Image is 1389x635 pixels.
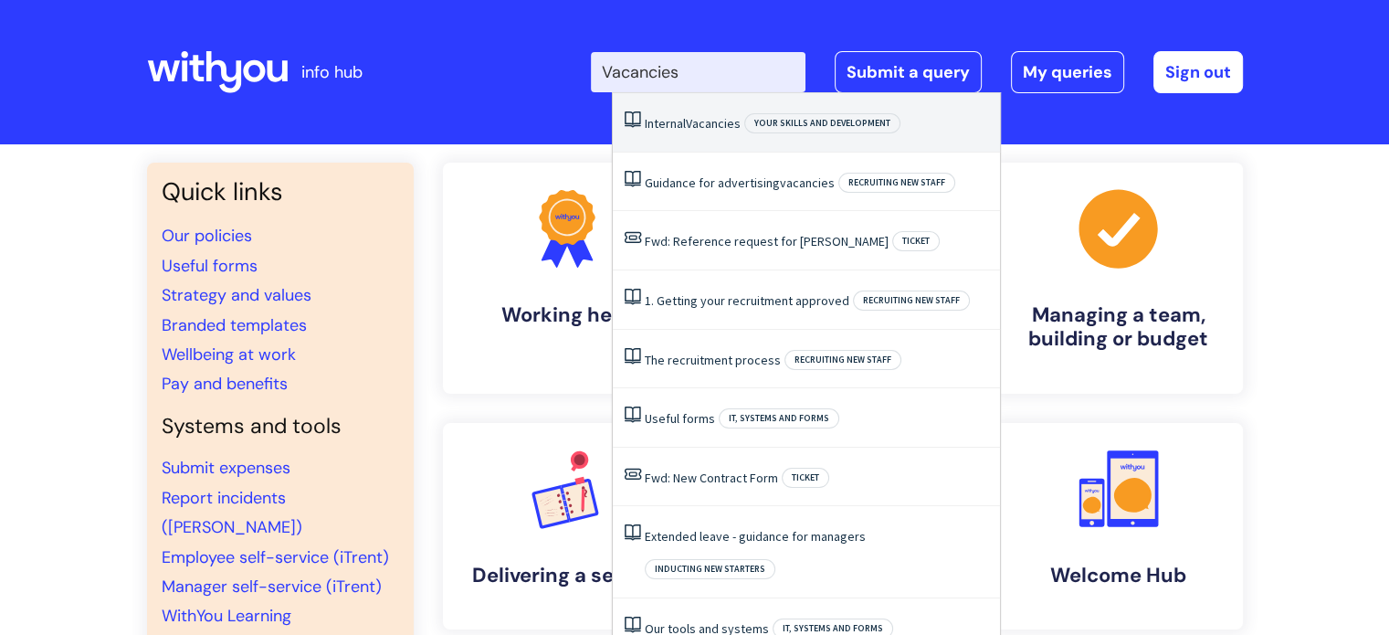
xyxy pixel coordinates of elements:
[1009,303,1228,352] h4: Managing a team, building or budget
[780,175,835,191] span: vacancies
[719,408,839,429] span: IT, systems and forms
[784,350,901,370] span: Recruiting new staff
[591,52,805,92] input: Search
[645,233,889,249] a: Fwd: Reference request for [PERSON_NAME]
[162,177,399,206] h3: Quick links
[686,115,741,132] span: Vacancies
[162,414,399,439] h4: Systems and tools
[458,564,677,587] h4: Delivering a service
[162,314,307,336] a: Branded templates
[744,113,900,133] span: Your skills and development
[645,175,835,191] a: Guidance for advertisingvacancies
[1009,564,1228,587] h4: Welcome Hub
[645,352,781,368] a: The recruitment process
[162,255,258,277] a: Useful forms
[162,576,382,598] a: Manager self-service (iTrent)
[835,51,982,93] a: Submit a query
[645,528,866,545] a: Extended leave - guidance for managers
[458,303,677,327] h4: Working here
[1011,51,1124,93] a: My queries
[645,559,775,579] span: Inducting new starters
[853,291,970,311] span: Recruiting new staff
[782,468,829,488] span: Ticket
[162,487,302,538] a: Report incidents ([PERSON_NAME])
[994,423,1243,630] a: Welcome Hub
[443,423,691,630] a: Delivering a service
[994,163,1243,394] a: Managing a team, building or budget
[892,231,940,251] span: Ticket
[1153,51,1243,93] a: Sign out
[162,546,389,568] a: Employee self-service (iTrent)
[301,58,363,87] p: info hub
[162,344,296,365] a: Wellbeing at work
[838,173,955,193] span: Recruiting new staff
[162,457,290,479] a: Submit expenses
[645,470,778,486] a: Fwd: New Contract Form
[443,163,691,394] a: Working here
[591,51,1243,93] div: | -
[162,373,288,395] a: Pay and benefits
[645,292,849,309] a: 1. Getting your recruitment approved
[162,605,291,627] a: WithYou Learning
[645,410,715,427] a: Useful forms
[162,284,311,306] a: Strategy and values
[645,115,741,132] a: InternalVacancies
[162,225,252,247] a: Our policies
